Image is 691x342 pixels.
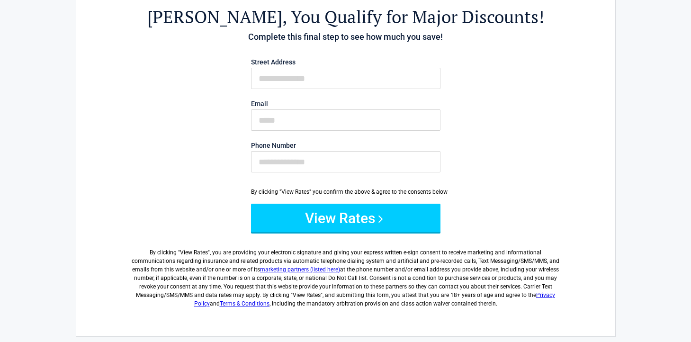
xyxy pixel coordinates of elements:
[128,5,563,28] h2: , You Qualify for Major Discounts!
[260,266,340,273] a: marketing partners (listed here)
[251,59,440,65] label: Street Address
[251,142,440,149] label: Phone Number
[180,249,208,256] span: View Rates
[128,31,563,43] h4: Complete this final step to see how much you save!
[220,300,269,307] a: Terms & Conditions
[251,188,440,196] div: By clicking "View Rates" you confirm the above & agree to the consents below
[251,100,440,107] label: Email
[147,5,282,28] span: [PERSON_NAME]
[251,204,440,232] button: View Rates
[128,241,563,308] label: By clicking " ", you are providing your electronic signature and giving your express written e-si...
